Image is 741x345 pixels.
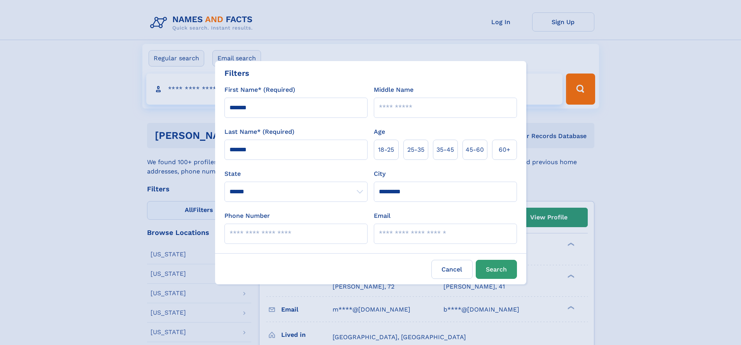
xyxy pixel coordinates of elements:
button: Search [476,260,517,279]
label: Cancel [431,260,473,279]
span: 18‑25 [378,145,394,154]
span: 60+ [499,145,510,154]
span: 25‑35 [407,145,424,154]
span: 45‑60 [466,145,484,154]
label: State [224,169,368,179]
label: Middle Name [374,85,413,95]
div: Filters [224,67,249,79]
label: Age [374,127,385,137]
span: 35‑45 [436,145,454,154]
label: Phone Number [224,211,270,221]
label: First Name* (Required) [224,85,295,95]
label: City [374,169,385,179]
label: Last Name* (Required) [224,127,294,137]
label: Email [374,211,391,221]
